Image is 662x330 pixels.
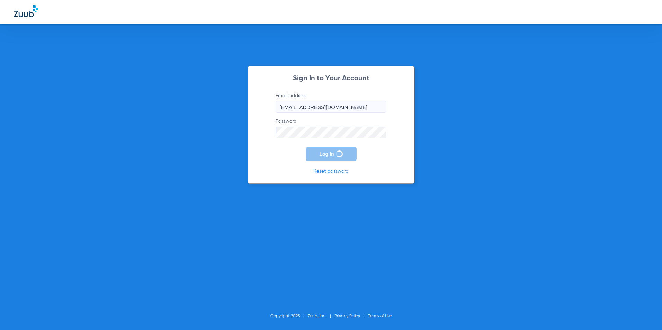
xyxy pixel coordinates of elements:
iframe: Chat Widget [627,297,662,330]
input: Email address [276,101,386,113]
li: Copyright 2025 [270,313,308,320]
a: Reset password [313,169,349,174]
label: Email address [276,92,386,113]
span: Log In [320,151,334,157]
a: Privacy Policy [334,314,360,318]
button: Log In [306,147,357,161]
a: Terms of Use [368,314,392,318]
img: Zuub Logo [14,5,38,17]
li: Zuub, Inc. [308,313,334,320]
input: Password [276,127,386,138]
h2: Sign In to Your Account [265,75,397,82]
label: Password [276,118,386,138]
